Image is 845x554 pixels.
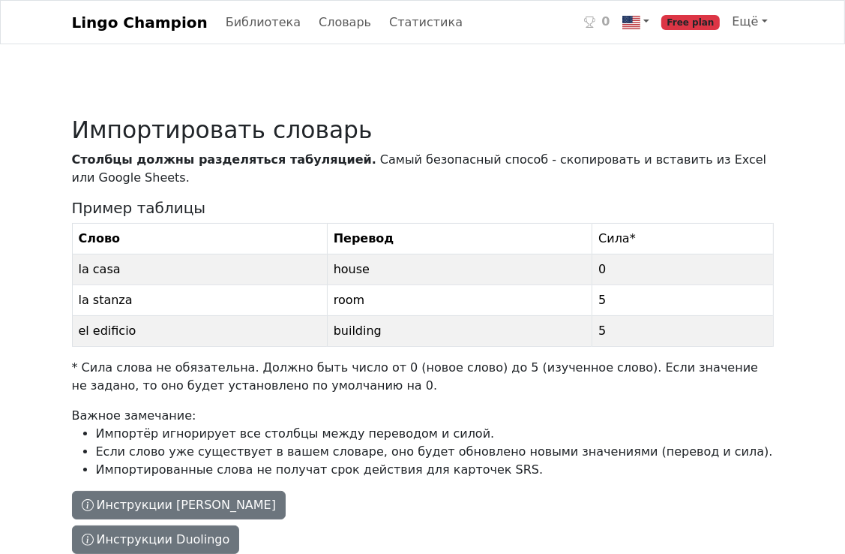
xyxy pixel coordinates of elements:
[72,407,774,479] p: Важное замечание:
[72,285,327,315] td: la stanza
[72,491,286,519] button: Столбцы должны разделяться табуляцией. Самый безопасный способ - скопировать и вставить из Excel ...
[72,359,774,395] p: * Сила слова не обязательна. Должно быть число от 0 (новое слово) до 5 (изученное слово). Если зн...
[72,199,774,217] h5: Пример таблицы
[592,315,773,346] td: 5
[220,8,307,38] a: Библиотека
[598,231,636,245] span: Сила *
[661,15,721,30] span: Free plan
[327,315,592,346] td: building
[622,14,640,32] img: us.svg
[96,461,774,479] li: Импортированные слова не получат срок действия для карточек SRS.
[72,151,774,187] p: Самый безопасный способ - скопировать и вставить из Excel или Google Sheets.
[655,7,727,38] a: Free plan
[327,254,592,285] td: house
[383,8,469,38] a: Статистика
[592,254,773,285] td: 0
[72,315,327,346] td: el edificio
[578,7,616,38] a: 0
[313,8,377,38] a: Словарь
[726,7,773,37] a: Ещё
[72,152,376,167] strong: Столбцы должны разделяться табуляцией.
[72,254,327,285] td: la casa
[72,8,208,38] a: Lingo Champion
[327,223,592,254] th: Перевод
[327,285,592,315] td: room
[72,525,240,554] button: Столбцы должны разделяться табуляцией. Самый безопасный способ - скопировать и вставить из Excel ...
[72,223,327,254] th: Слово
[72,116,774,145] h2: Импортировать словарь
[96,425,774,443] li: Импортёр игнорирует все столбцы между переводом и силой.
[96,443,774,461] li: Если слово уже существует в вашем словаре, оно будет обновлено новыми значениями (перевод и сила).
[592,285,773,315] td: 5
[601,13,610,31] span: 0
